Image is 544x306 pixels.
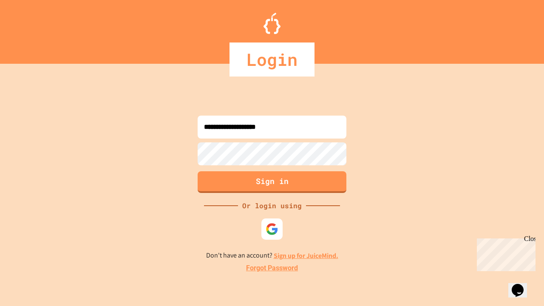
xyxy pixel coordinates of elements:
button: Sign in [198,171,346,193]
iframe: chat widget [473,235,535,271]
div: Chat with us now!Close [3,3,59,54]
a: Forgot Password [246,263,298,273]
iframe: chat widget [508,272,535,297]
a: Sign up for JuiceMind. [274,251,338,260]
div: Login [229,42,314,76]
img: google-icon.svg [266,223,278,235]
img: Logo.svg [263,13,280,34]
div: Or login using [238,201,306,211]
p: Don't have an account? [206,250,338,261]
